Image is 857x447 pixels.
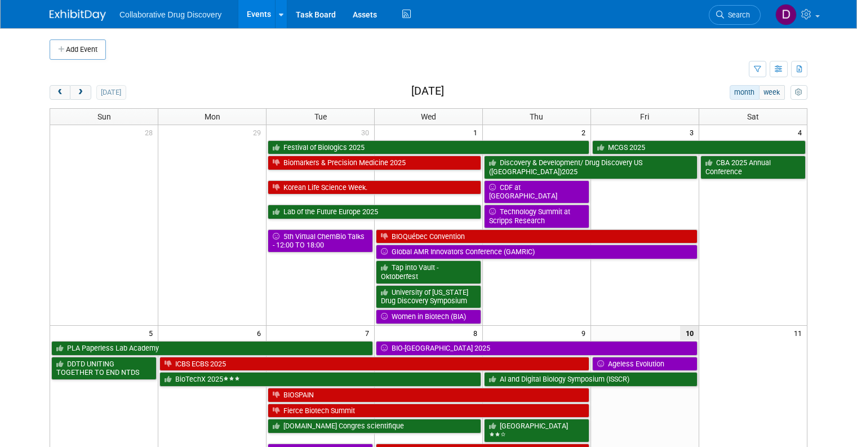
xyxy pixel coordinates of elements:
[364,326,374,340] span: 7
[689,125,699,139] span: 3
[580,125,590,139] span: 2
[51,357,157,380] a: DDTD UNITING TOGETHER TO END NTDS
[530,112,543,121] span: Thu
[797,125,807,139] span: 4
[484,180,589,203] a: CDF at [GEOGRAPHIC_DATA]
[96,85,126,100] button: [DATE]
[70,85,91,100] button: next
[793,326,807,340] span: 11
[747,112,759,121] span: Sat
[580,326,590,340] span: 9
[775,4,797,25] img: Daniel Castro
[148,326,158,340] span: 5
[484,156,698,179] a: Discovery & Development/ Drug Discovery US ([GEOGRAPHIC_DATA])2025
[256,326,266,340] span: 6
[376,309,481,324] a: Women in Biotech (BIA)
[730,85,760,100] button: month
[376,229,698,244] a: BIOQuébec Convention
[680,326,699,340] span: 10
[144,125,158,139] span: 28
[472,125,482,139] span: 1
[268,388,589,402] a: BIOSPAIN
[268,140,589,155] a: Festival of Biologics 2025
[411,85,444,98] h2: [DATE]
[592,357,698,371] a: Ageless Evolution
[700,156,806,179] a: CBA 2025 Annual Conference
[724,11,750,19] span: Search
[159,372,481,387] a: BioTechX 2025
[50,39,106,60] button: Add Event
[592,140,806,155] a: MCGS 2025
[97,112,111,121] span: Sun
[795,89,802,96] i: Personalize Calendar
[360,125,374,139] span: 30
[376,341,698,356] a: BIO‑[GEOGRAPHIC_DATA] 2025
[50,10,106,21] img: ExhibitDay
[376,260,481,284] a: Tap into Vault - Oktoberfest
[268,404,589,418] a: Fierce Biotech Summit
[159,357,589,371] a: ICBS ECBS 2025
[268,419,481,433] a: [DOMAIN_NAME] Congres scientifique
[791,85,807,100] button: myCustomButton
[51,341,373,356] a: PLA Paperless Lab Academy
[376,245,698,259] a: Global AMR Innovators Conference (GAMRIC)
[484,372,698,387] a: AI and Digital Biology Symposium (ISSCR)
[484,205,589,228] a: Technology Summit at Scripps Research
[640,112,649,121] span: Fri
[472,326,482,340] span: 8
[50,85,70,100] button: prev
[252,125,266,139] span: 29
[709,5,761,25] a: Search
[268,180,481,195] a: Korean Life Science Week.
[268,205,481,219] a: Lab of the Future Europe 2025
[268,229,373,253] a: 5th Virtual ChemBio Talks - 12:00 TO 18:00
[376,285,481,308] a: University of [US_STATE] Drug Discovery Symposium
[268,156,481,170] a: Biomarkers & Precision Medicine 2025
[314,112,327,121] span: Tue
[421,112,436,121] span: Wed
[759,85,785,100] button: week
[119,10,221,19] span: Collaborative Drug Discovery
[484,419,589,442] a: [GEOGRAPHIC_DATA]
[205,112,220,121] span: Mon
